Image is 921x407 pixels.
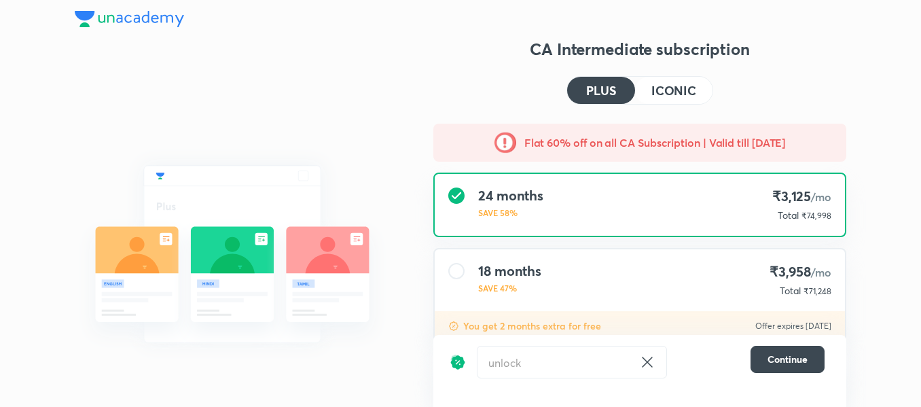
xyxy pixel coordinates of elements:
[767,353,808,366] span: Continue
[567,77,635,104] button: PLUS
[478,263,541,279] h4: 18 months
[801,211,831,221] span: ₹74,998
[448,321,459,332] img: discount
[770,263,831,281] h4: ₹3,958
[463,319,601,333] p: You get 2 months extra for free
[811,190,831,204] span: /mo
[75,11,184,27] img: Company Logo
[433,38,846,60] h3: CA Intermediate subscription
[494,132,516,154] img: -
[803,286,831,296] span: ₹71,248
[477,347,634,378] input: Have a referral code?
[651,84,696,96] h4: ICONIC
[75,136,390,372] img: daily_live_classes_be8fa5af21.svg
[450,346,466,378] img: discount
[780,284,801,298] p: Total
[478,188,543,204] h4: 24 months
[635,77,712,104] button: ICONIC
[478,282,541,294] p: SAVE 47%
[524,135,786,151] h5: Flat 60% off on all CA Subscription | Valid till [DATE]
[755,321,831,332] p: Offer expires [DATE]
[772,188,831,206] h4: ₹3,125
[751,346,825,373] button: Continue
[586,84,616,96] h4: PLUS
[478,207,543,219] p: SAVE 58%
[811,265,831,279] span: /mo
[778,209,799,222] p: Total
